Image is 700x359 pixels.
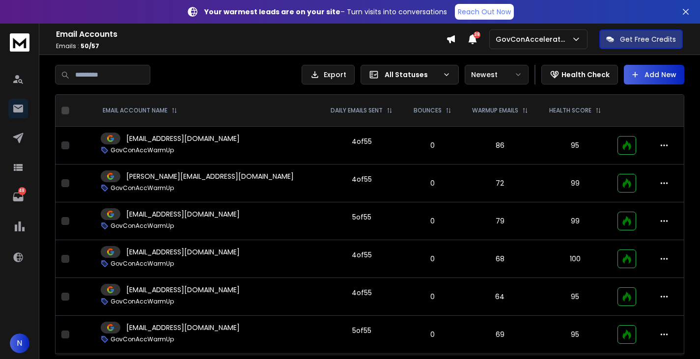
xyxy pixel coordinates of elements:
p: 0 [410,330,456,339]
td: 95 [539,127,612,165]
p: 0 [410,216,456,226]
div: 4 of 55 [352,137,372,146]
span: 38 [474,31,480,38]
td: 95 [539,316,612,354]
div: 4 of 55 [352,174,372,184]
div: EMAIL ACCOUNT NAME [103,107,177,114]
td: 79 [461,202,538,240]
p: [EMAIL_ADDRESS][DOMAIN_NAME] [126,247,240,257]
td: 72 [461,165,538,202]
button: N [10,333,29,353]
p: GovConAccWarmUp [111,222,174,230]
p: – Turn visits into conversations [204,7,447,17]
td: 99 [539,202,612,240]
p: GovConAccelerator [496,34,571,44]
p: [EMAIL_ADDRESS][DOMAIN_NAME] [126,323,240,332]
p: 0 [410,178,456,188]
p: GovConAccWarmUp [111,146,174,154]
button: Health Check [541,65,618,84]
p: Health Check [561,70,610,80]
p: 0 [410,140,456,150]
p: 0 [410,254,456,264]
p: [EMAIL_ADDRESS][DOMAIN_NAME] [126,209,240,219]
h1: Email Accounts [56,28,446,40]
p: Emails : [56,42,446,50]
div: 5 of 55 [352,212,371,222]
span: 50 / 57 [81,42,99,50]
strong: Your warmest leads are on your site [204,7,340,17]
a: Reach Out Now [455,4,514,20]
button: Newest [465,65,529,84]
p: GovConAccWarmUp [111,184,174,192]
div: 4 of 55 [352,288,372,298]
p: GovConAccWarmUp [111,298,174,305]
button: Get Free Credits [599,29,683,49]
a: 48 [8,187,28,207]
td: 99 [539,165,612,202]
div: 5 of 55 [352,326,371,335]
img: logo [10,33,29,52]
div: 4 of 55 [352,250,372,260]
p: Reach Out Now [458,7,511,17]
p: WARMUP EMAILS [472,107,518,114]
p: 0 [410,292,456,302]
td: 100 [539,240,612,278]
p: All Statuses [385,70,439,80]
p: HEALTH SCORE [549,107,591,114]
td: 95 [539,278,612,316]
button: Export [302,65,355,84]
p: Get Free Credits [620,34,676,44]
p: BOUNCES [414,107,442,114]
td: 68 [461,240,538,278]
p: [PERSON_NAME][EMAIL_ADDRESS][DOMAIN_NAME] [126,171,294,181]
td: 86 [461,127,538,165]
td: 69 [461,316,538,354]
p: [EMAIL_ADDRESS][DOMAIN_NAME] [126,285,240,295]
td: 64 [461,278,538,316]
p: 48 [18,187,26,195]
p: GovConAccWarmUp [111,335,174,343]
p: GovConAccWarmUp [111,260,174,268]
p: DAILY EMAILS SENT [331,107,383,114]
button: Add New [624,65,684,84]
p: [EMAIL_ADDRESS][DOMAIN_NAME] [126,134,240,143]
